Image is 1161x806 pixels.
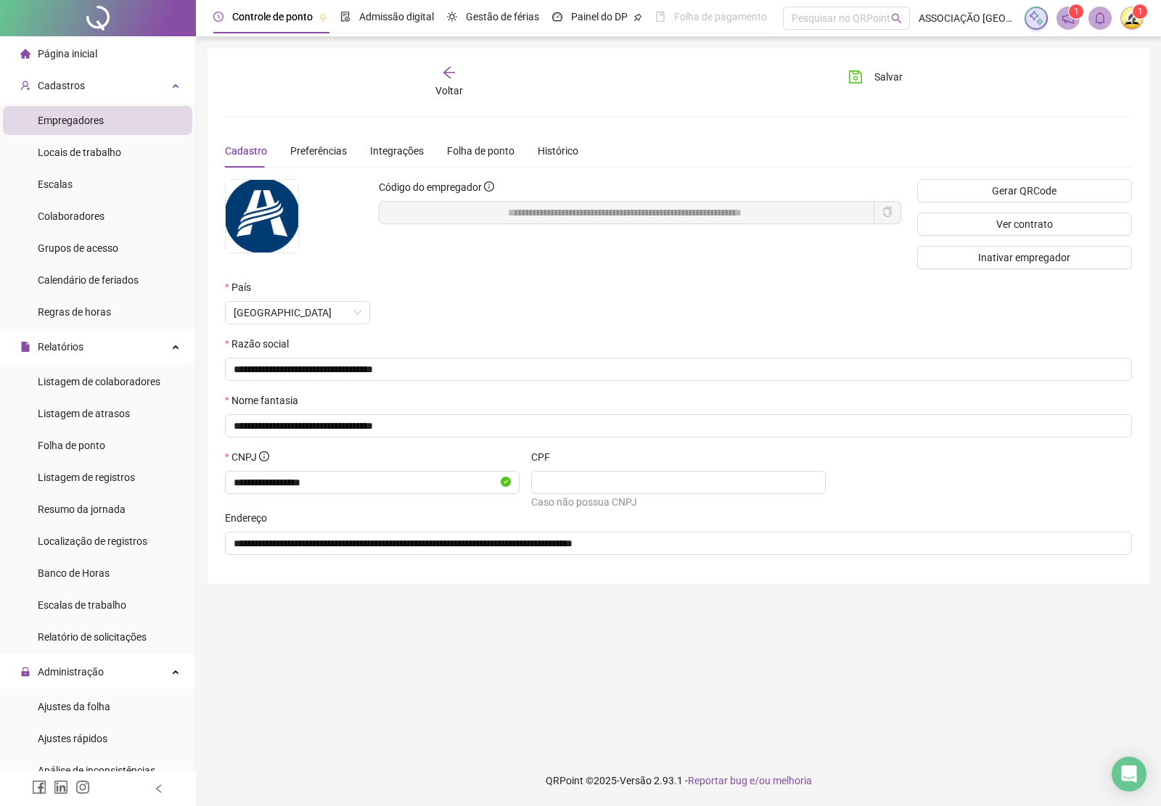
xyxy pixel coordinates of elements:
div: Cadastro [225,143,267,159]
span: dashboard [552,12,562,22]
button: Salvar [837,65,914,89]
span: Relatório de solicitações [38,631,147,643]
span: Gestão de férias [466,11,539,22]
span: ASSOCIAÇÃO [GEOGRAPHIC_DATA] [919,10,1016,26]
span: 1 [1138,7,1143,17]
span: Resumo da jornada [38,503,126,515]
span: bell [1094,12,1107,25]
span: Preferências [290,145,347,157]
span: Brasil [234,302,361,324]
div: Open Intercom Messenger [1112,757,1146,791]
span: Empregadores [38,115,104,126]
button: Ver contrato [917,213,1132,236]
span: Admissão digital [359,11,434,22]
button: Inativar empregador [917,246,1132,269]
span: Painel do DP [571,11,628,22]
span: file-done [340,12,350,22]
span: Reportar bug e/ou melhoria [688,775,812,786]
span: instagram [75,780,90,794]
span: Folha de pagamento [674,11,767,22]
span: Grupos de acesso [38,242,118,254]
span: Cadastros [38,80,85,91]
span: Escalas de trabalho [38,599,126,611]
span: Razão social [231,336,289,352]
span: Página inicial [38,48,97,59]
div: Folha de ponto [447,143,514,159]
footer: QRPoint © 2025 - 2.93.1 - [196,755,1161,806]
span: Banco de Horas [38,567,110,579]
span: Voltar [435,85,463,96]
span: search [891,13,902,24]
span: sun [447,12,457,22]
sup: 1 [1069,4,1083,19]
span: lock [20,667,30,677]
span: Regras de horas [38,306,111,318]
span: País [231,279,251,295]
div: Caso não possua CNPJ [531,494,826,510]
span: pushpin [319,13,327,22]
span: Ver contrato [996,216,1053,232]
label: Endereço [225,510,276,526]
span: Análise de inconsistências [38,765,155,776]
span: Versão [620,775,652,786]
span: Locais de trabalho [38,147,121,158]
span: Salvar [874,69,903,85]
span: Escalas [38,178,73,190]
span: pushpin [633,13,642,22]
span: CNPJ [231,449,269,465]
span: Localização de registros [38,535,147,547]
span: Ajustes rápidos [38,733,107,744]
span: book [655,12,665,22]
span: Listagem de registros [38,472,135,483]
span: info-circle [484,181,494,192]
span: Inativar empregador [978,250,1070,266]
span: home [20,49,30,59]
span: Ajustes da folha [38,701,110,712]
span: facebook [32,780,46,794]
span: Relatórios [38,341,83,353]
span: Código do empregador [379,181,482,193]
span: Listagem de atrasos [38,408,130,419]
span: Nome fantasia [231,392,298,408]
span: Controle de ponto [232,11,313,22]
span: Folha de ponto [38,440,105,451]
label: CPF [531,449,559,465]
span: Administração [38,666,104,678]
span: 1 [1074,7,1079,17]
span: Listagem de colaboradores [38,376,160,387]
div: Histórico [538,143,578,159]
span: copy [882,207,893,217]
span: linkedin [54,780,68,794]
img: imagem empregador [226,180,298,252]
span: save [848,70,863,84]
span: user-add [20,81,30,91]
span: left [154,784,164,794]
span: clock-circle [213,12,223,22]
span: info-circle [259,451,269,461]
span: Gerar QRCode [992,183,1057,199]
img: 4180 [1121,7,1143,29]
span: file [20,342,30,352]
button: Gerar QRCode [917,179,1132,202]
span: arrow-left [442,65,456,80]
img: sparkle-icon.fc2bf0ac1784a2077858766a79e2daf3.svg [1028,10,1044,26]
div: Integrações [370,143,424,159]
span: Calendário de feriados [38,274,139,286]
span: Colaboradores [38,210,104,222]
sup: Atualize o seu contato no menu Meus Dados [1133,4,1147,19]
span: notification [1062,12,1075,25]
